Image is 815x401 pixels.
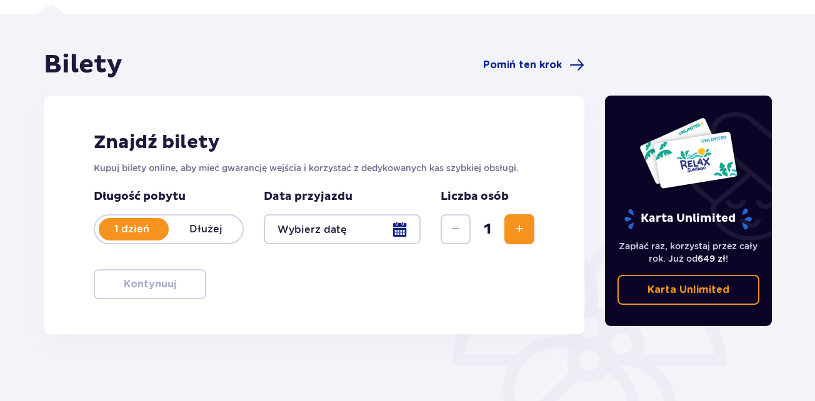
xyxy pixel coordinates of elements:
[441,214,471,244] button: Zmniejsz
[697,254,726,264] span: 649 zł
[483,58,562,72] span: Pomiń ten krok
[94,269,206,299] button: Kontynuuj
[94,162,534,174] p: Kupuj bilety online, aby mieć gwarancję wejścia i korzystać z dedykowanych kas szybkiej obsługi.
[504,214,534,244] button: Zwiększ
[44,49,122,81] h1: Bilety
[94,189,244,204] p: Długość pobytu
[647,283,729,297] p: Karta Unlimited
[639,117,738,189] img: Dwie karty całoroczne do Suntago z napisem 'UNLIMITED RELAX', na białym tle z tropikalnymi liśćmi...
[483,57,584,72] a: Pomiń ten krok
[169,222,242,236] p: Dłużej
[264,189,352,204] p: Data przyjazdu
[94,131,534,154] h2: Znajdź bilety
[617,240,760,265] p: Zapłać raz, korzystaj przez cały rok. Już od !
[473,220,502,239] span: 1
[441,189,509,204] p: Liczba osób
[623,208,753,230] p: Karta Unlimited
[617,275,760,305] a: Karta Unlimited
[95,222,169,236] p: 1 dzień
[124,277,176,291] p: Kontynuuj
